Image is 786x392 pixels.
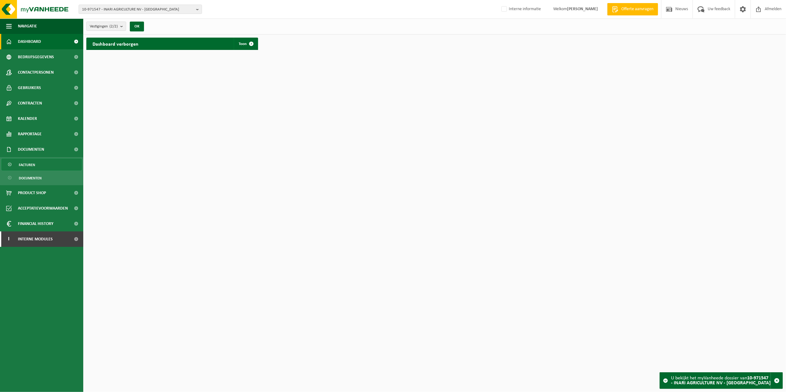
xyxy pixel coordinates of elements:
[18,34,41,49] span: Dashboard
[620,6,655,12] span: Offerte aanvragen
[18,96,42,111] span: Contracten
[18,201,68,216] span: Acceptatievoorwaarden
[500,5,541,14] label: Interne informatie
[2,172,82,184] a: Documenten
[671,373,771,389] div: U bekijkt het myVanheede dossier van
[2,159,82,170] a: Facturen
[567,7,598,11] strong: [PERSON_NAME]
[19,159,35,171] span: Facturen
[234,38,257,50] a: Toon
[19,172,42,184] span: Documenten
[18,185,46,201] span: Product Shop
[607,3,658,15] a: Offerte aanvragen
[79,5,202,14] button: 10-971547 - INARI AGRICULTURE NV - [GEOGRAPHIC_DATA]
[109,24,118,28] count: (2/2)
[130,22,144,31] button: OK
[18,231,53,247] span: Interne modules
[6,231,12,247] span: I
[18,142,44,157] span: Documenten
[18,111,37,126] span: Kalender
[18,126,42,142] span: Rapportage
[86,22,126,31] button: Vestigingen(2/2)
[239,42,247,46] span: Toon
[90,22,118,31] span: Vestigingen
[18,18,37,34] span: Navigatie
[18,80,41,96] span: Gebruikers
[82,5,194,14] span: 10-971547 - INARI AGRICULTURE NV - [GEOGRAPHIC_DATA]
[86,38,145,50] h2: Dashboard verborgen
[18,216,53,231] span: Financial History
[671,376,771,386] strong: 10-971547 - INARI AGRICULTURE NV - [GEOGRAPHIC_DATA]
[18,49,54,65] span: Bedrijfsgegevens
[18,65,54,80] span: Contactpersonen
